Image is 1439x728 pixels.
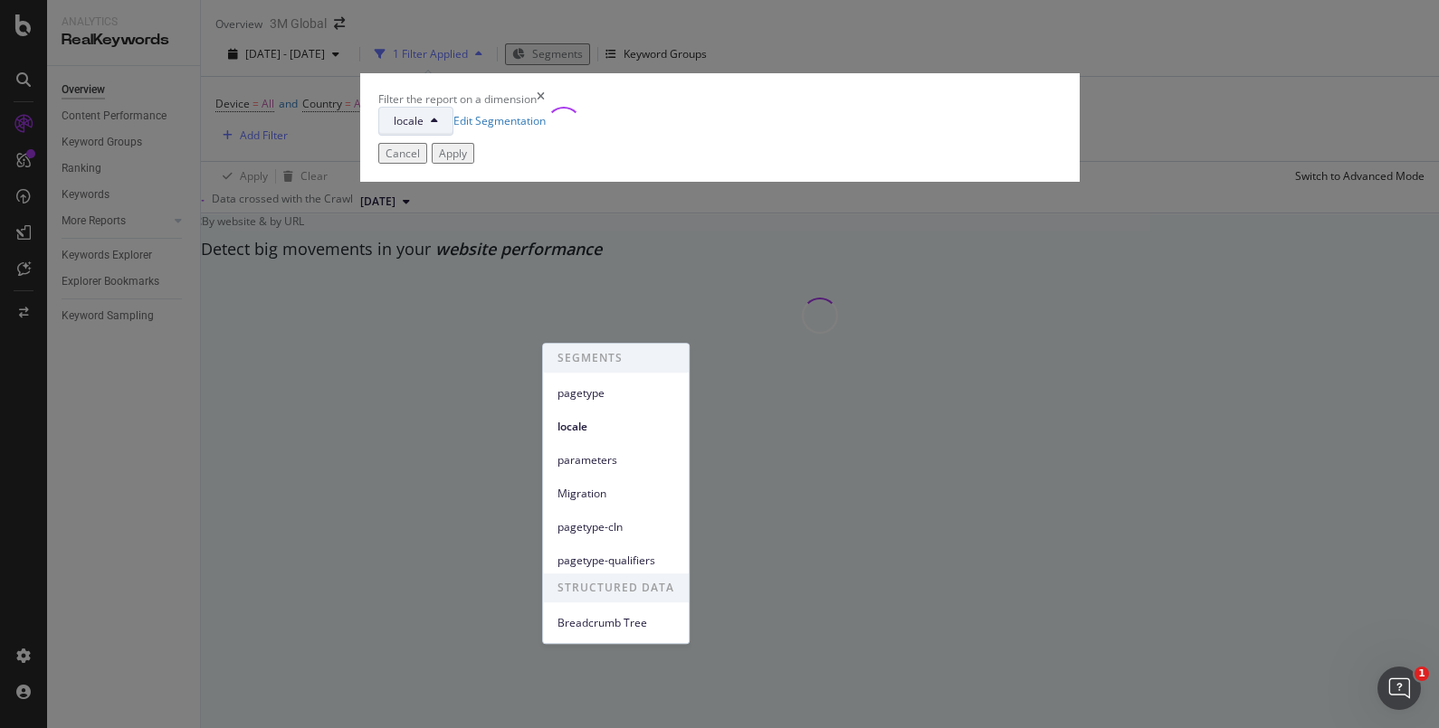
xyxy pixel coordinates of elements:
[386,146,420,161] div: Cancel
[439,146,467,161] div: Apply
[378,107,453,136] button: locale
[543,344,689,373] span: SEGMENTS
[432,143,474,164] button: Apply
[394,113,424,128] span: locale
[557,553,674,569] span: pagetype-qualifiers
[557,519,674,535] span: pagetype-cln
[360,73,1080,182] div: modal
[1377,667,1421,710] iframe: Intercom live chat
[557,486,674,502] span: Migration
[378,91,537,107] div: Filter the report on a dimension
[537,91,545,107] div: times
[557,385,674,402] span: pagetype
[453,113,546,128] a: Edit Segmentation
[557,615,674,631] span: Breadcrumb Tree
[1415,667,1429,681] span: 1
[557,419,674,435] span: locale
[557,452,674,468] span: parameters
[543,573,689,602] span: STRUCTURED DATA
[378,143,427,164] button: Cancel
